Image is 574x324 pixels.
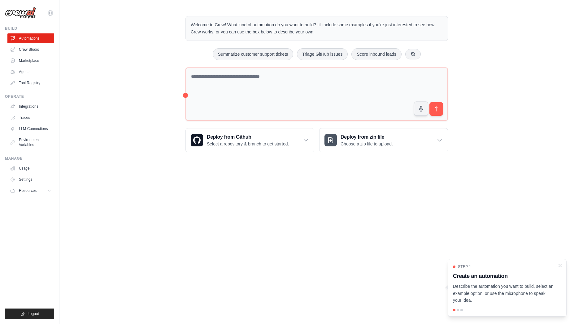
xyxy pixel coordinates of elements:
button: Triage GitHub issues [297,48,348,60]
a: Traces [7,113,54,123]
button: Summarize customer support tickets [213,48,293,60]
span: Logout [28,311,39,316]
div: Manage [5,156,54,161]
h3: Create an automation [453,272,554,280]
div: Build [5,26,54,31]
a: Automations [7,33,54,43]
button: Score inbound leads [351,48,402,60]
button: Close walkthrough [558,263,563,268]
p: Choose a zip file to upload. [341,141,393,147]
img: Logo [5,7,36,19]
p: Welcome to Crew! What kind of automation do you want to build? I'll include some examples if you'... [191,21,443,36]
p: Select a repository & branch to get started. [207,141,289,147]
a: Agents [7,67,54,77]
a: Marketplace [7,56,54,66]
a: Tool Registry [7,78,54,88]
button: Logout [5,309,54,319]
h3: Deploy from Github [207,133,289,141]
span: Step 1 [458,264,471,269]
a: LLM Connections [7,124,54,134]
button: Resources [7,186,54,196]
a: Environment Variables [7,135,54,150]
span: Resources [19,188,37,193]
a: Integrations [7,102,54,111]
a: Crew Studio [7,45,54,54]
a: Settings [7,175,54,184]
h3: Deploy from zip file [341,133,393,141]
a: Usage [7,163,54,173]
div: Operate [5,94,54,99]
p: Describe the automation you want to build, select an example option, or use the microphone to spe... [453,283,554,304]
